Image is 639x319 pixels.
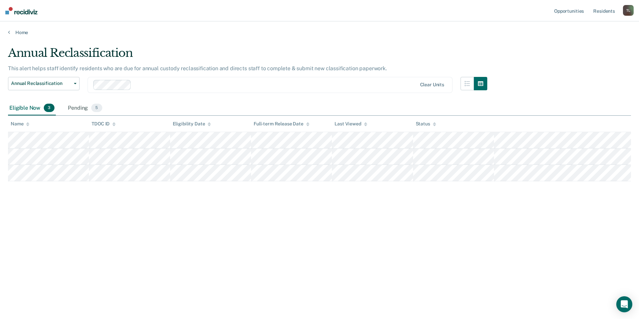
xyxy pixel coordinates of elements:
[616,296,632,312] div: Open Intercom Messenger
[11,121,29,127] div: Name
[8,101,56,116] div: Eligible Now3
[173,121,211,127] div: Eligibility Date
[254,121,309,127] div: Full-term Release Date
[8,46,487,65] div: Annual Reclassification
[623,5,634,16] div: T L
[416,121,436,127] div: Status
[92,121,116,127] div: TDOC ID
[8,77,80,90] button: Annual Reclassification
[623,5,634,16] button: TL
[44,104,54,112] span: 3
[11,81,71,86] span: Annual Reclassification
[67,101,103,116] div: Pending5
[5,7,37,14] img: Recidiviz
[8,65,387,72] p: This alert helps staff identify residents who are due for annual custody reclassification and dir...
[91,104,102,112] span: 5
[335,121,367,127] div: Last Viewed
[8,29,631,35] a: Home
[420,82,444,88] div: Clear units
